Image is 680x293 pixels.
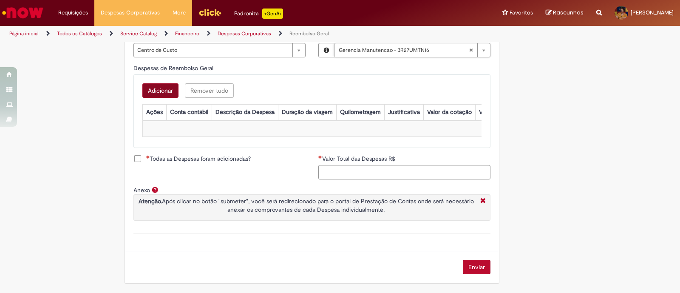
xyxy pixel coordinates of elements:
[142,83,178,98] button: Add a row for Despesas de Reembolso Geral
[322,155,397,162] span: Valor Total das Despesas R$
[58,9,88,17] span: Requisições
[173,9,186,17] span: More
[510,9,533,17] span: Favoritos
[218,30,271,37] a: Despesas Corporativas
[546,9,584,17] a: Rascunhos
[475,104,520,120] th: Valor por Litro
[1,4,45,21] img: ServiceNow
[136,197,476,214] p: Após clicar no botão "submeter", você será redirecionado para o portal de Prestação de Contas ond...
[553,9,584,17] span: Rascunhos
[166,104,212,120] th: Conta contábil
[133,186,150,194] label: Anexo
[101,9,160,17] span: Despesas Corporativas
[478,197,488,206] i: Fechar More information Por anexo
[146,155,150,159] span: Necessários
[6,26,447,42] ul: Trilhas de página
[139,197,162,205] strong: Atenção.
[9,30,39,37] a: Página inicial
[133,64,215,72] span: Despesas de Reembolso Geral
[318,165,490,179] input: Valor Total das Despesas R$
[234,9,283,19] div: Padroniza
[142,104,166,120] th: Ações
[175,30,199,37] a: Financeiro
[336,104,384,120] th: Quilometragem
[423,104,475,120] th: Valor da cotação
[465,43,477,57] abbr: Limpar campo Centro de Custo
[278,104,336,120] th: Duração da viagem
[262,9,283,19] p: +GenAi
[289,30,329,37] a: Reembolso Geral
[57,30,102,37] a: Todos os Catálogos
[339,43,469,57] span: Gerencia Manutencao - BR27UMTN16
[198,6,221,19] img: click_logo_yellow_360x200.png
[137,43,288,57] span: Centro de Custo
[384,104,423,120] th: Justificativa
[212,104,278,120] th: Descrição da Despesa
[150,186,160,193] span: Ajuda para Anexo
[146,154,251,163] span: Todas as Despesas foram adicionadas?
[318,155,322,159] span: Necessários
[631,9,674,16] span: [PERSON_NAME]
[319,43,334,57] button: Centro de Custo, Visualizar este registro Gerencia Manutencao - BR27UMTN16
[463,260,490,274] button: Enviar
[334,43,490,57] a: Limpar campo Centro de Custo
[120,30,157,37] a: Service Catalog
